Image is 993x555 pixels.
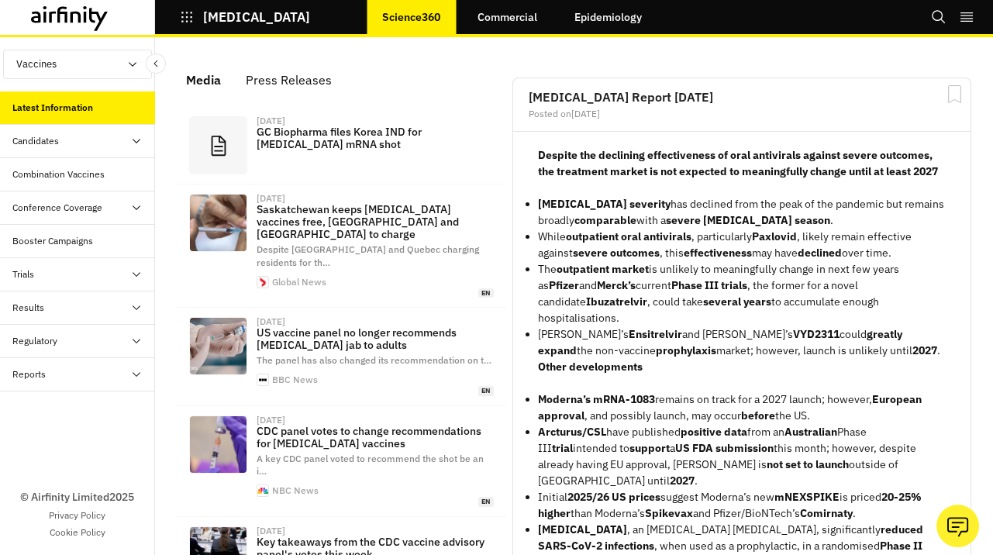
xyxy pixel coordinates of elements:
p: GC Biopharma files Korea IND for [MEDICAL_DATA] mRNA shot [257,126,494,150]
div: Global News [272,277,326,287]
strong: Paxlovid [752,229,797,243]
strong: declined [798,246,842,260]
div: Candidates [12,134,59,148]
img: android-icon-192x192.png [257,485,268,496]
a: [DATE]Saskatchewan keeps [MEDICAL_DATA] vaccines free, [GEOGRAPHIC_DATA] and [GEOGRAPHIC_DATA] to... [177,184,506,308]
img: 1758322454433_nn_ath_covid_vaccine_panel_250919_1920x1080-5d9saf.jpg [190,416,247,473]
strong: Phase III trials [671,278,747,292]
div: [DATE] [257,194,285,203]
div: Combination Vaccines [12,167,105,181]
div: [DATE] [257,317,285,326]
p: Saskatchewan keeps [MEDICAL_DATA] vaccines free, [GEOGRAPHIC_DATA] and [GEOGRAPHIC_DATA] to charge [257,203,494,240]
strong: outpatient oral antivirals [566,229,691,243]
p: [MEDICAL_DATA] [203,10,310,24]
strong: US FDA submission [675,441,774,455]
div: BBC News [272,375,318,384]
div: Conference Coverage [12,201,102,215]
strong: trial [552,441,573,455]
strong: several years [703,295,771,309]
strong: Ensitrelvir [629,327,682,341]
p: have published from an Phase III intended to a this month; however, despite already having EU app... [538,424,946,489]
div: Reports [12,367,46,381]
p: While , particularly , likely remain effective against , this may have over time. [538,229,946,261]
strong: Australian [784,425,837,439]
img: 134ef81f5668dc78080f6bd19ca2310b [257,277,268,288]
span: en [478,288,494,298]
div: [DATE] [257,116,285,126]
strong: Despite the declining effectiveness of oral antivirals against severe outcomes, the treatment mar... [538,148,938,178]
a: Privacy Policy [49,508,105,522]
button: Ask our analysts [936,505,979,547]
strong: VYD2311 [793,327,840,341]
a: [DATE]GC Biopharma files Korea IND for [MEDICAL_DATA] mRNA shot [177,107,506,184]
span: A key CDC panel voted to recommend the shot be an i … [257,453,484,477]
button: [MEDICAL_DATA] [180,4,310,30]
div: Posted on [DATE] [529,109,955,119]
strong: Arcturus/CSL [538,425,606,439]
div: Media [186,68,221,91]
strong: 2025/26 US prices [567,490,660,504]
strong: outpatient market [557,262,649,276]
p: Science360 [382,11,440,23]
p: © Airfinity Limited 2025 [20,489,134,505]
div: NBC News [272,486,319,495]
strong: Ibuzatrelvir [586,295,647,309]
strong: comparable [574,213,636,227]
strong: Spikevax [645,506,693,520]
img: d1989a987d22767ef765ed99cbd12e1805396ee9d251d80e840f665660b9185f.jpg [190,195,247,251]
strong: Other developments [538,360,643,374]
strong: support [629,441,670,455]
p: Initial suggest Moderna’s new is priced than Moderna’s and Pfizer/BioNTech’s . [538,489,946,522]
button: Search [931,4,946,30]
p: [PERSON_NAME]’s and [PERSON_NAME]’s could the non-vaccine market; however, launch is unlikely unt... [538,326,946,359]
span: The panel has also changed its recommendation on t … [257,354,491,366]
strong: Comirnaty [800,506,853,520]
a: [DATE]CDC panel votes to change recommendations for [MEDICAL_DATA] vaccinesA key CDC panel voted ... [177,406,506,517]
strong: positive data [681,425,747,439]
strong: severe [MEDICAL_DATA] season [666,213,830,227]
strong: 2027 [912,343,937,357]
strong: [MEDICAL_DATA] severity [538,197,671,211]
div: Results [12,301,44,315]
a: [DATE]US vaccine panel no longer recommends [MEDICAL_DATA] jab to adultsThe panel has also change... [177,308,506,405]
strong: before [741,408,775,422]
div: Trials [12,267,34,281]
strong: Moderna’s mRNA-1083 [538,392,655,406]
div: Latest Information [12,101,93,115]
div: [DATE] [257,415,285,425]
p: CDC panel votes to change recommendations for [MEDICAL_DATA] vaccines [257,425,494,450]
div: [DATE] [257,526,285,536]
h2: [MEDICAL_DATA] Report [DATE] [529,91,955,103]
div: Booster Campaigns [12,234,93,248]
img: apple-touch-icon.png [257,374,268,385]
svg: Bookmark Report [945,84,964,104]
a: Cookie Policy [50,526,105,539]
button: Close Sidebar [146,53,166,74]
span: Despite [GEOGRAPHIC_DATA] and Quebec charging residents for th … [257,243,479,268]
p: remains on track for a 2027 launch; however, , and possibly launch, may occur the US. [538,391,946,424]
p: US vaccine panel no longer recommends [MEDICAL_DATA] jab to adults [257,326,494,351]
span: en [478,386,494,396]
button: Vaccines [3,50,152,79]
p: has declined from the peak of the pandemic but remains broadly with a . [538,196,946,229]
strong: 2027 [670,474,695,488]
p: The is unlikely to meaningfully change in next few years as and current , the former for a novel ... [538,261,946,326]
strong: Pfizer [549,278,579,292]
strong: outcomes [610,246,660,260]
div: Regulatory [12,334,57,348]
strong: severe [573,246,608,260]
strong: [MEDICAL_DATA] [538,522,627,536]
div: Press Releases [246,68,332,91]
strong: not set to launch [767,457,849,471]
span: en [478,497,494,507]
strong: prophylaxis [656,343,716,357]
strong: mNEXSPIKE [774,490,840,504]
strong: Merck’s [597,278,636,292]
strong: effectiveness [684,246,752,260]
img: 5537caa0-9599-11f0-bbd3-97206a9cd9e0.jpg [190,318,247,374]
